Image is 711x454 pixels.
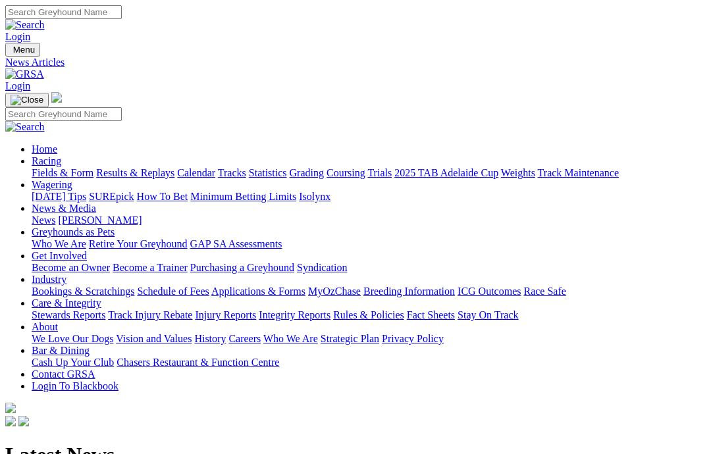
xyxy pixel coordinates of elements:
input: Search [5,107,122,121]
a: Injury Reports [195,309,256,320]
a: Strategic Plan [321,333,379,344]
div: Wagering [32,191,706,203]
a: Statistics [249,167,287,178]
a: ICG Outcomes [458,286,521,297]
a: News & Media [32,203,96,214]
a: Get Involved [32,250,87,261]
a: Care & Integrity [32,297,101,309]
img: Close [11,95,43,105]
a: About [32,321,58,332]
img: logo-grsa-white.png [51,92,62,103]
a: Syndication [297,262,347,273]
img: GRSA [5,68,44,80]
a: We Love Our Dogs [32,333,113,344]
a: Isolynx [299,191,330,202]
div: Care & Integrity [32,309,706,321]
a: Retire Your Greyhound [89,238,188,249]
a: Vision and Values [116,333,192,344]
img: logo-grsa-white.png [5,403,16,413]
a: Fact Sheets [407,309,455,320]
a: How To Bet [137,191,188,202]
a: Fields & Form [32,167,93,178]
a: Breeding Information [363,286,455,297]
a: Who We Are [263,333,318,344]
a: Schedule of Fees [137,286,209,297]
a: Coursing [327,167,365,178]
a: Login [5,31,30,42]
a: [DATE] Tips [32,191,86,202]
a: Login To Blackbook [32,380,118,391]
a: News Articles [5,57,706,68]
a: Track Maintenance [538,167,619,178]
a: Industry [32,274,66,285]
a: Contact GRSA [32,368,95,380]
a: Login [5,80,30,91]
a: Who We Are [32,238,86,249]
a: Applications & Forms [211,286,305,297]
a: MyOzChase [308,286,361,297]
a: GAP SA Assessments [190,238,282,249]
a: Tracks [218,167,246,178]
div: About [32,333,706,345]
a: Wagering [32,179,72,190]
a: News [32,214,55,226]
a: Greyhounds as Pets [32,226,115,238]
a: Results & Replays [96,167,174,178]
a: Bar & Dining [32,345,90,356]
a: Race Safe [523,286,566,297]
a: Track Injury Rebate [108,309,192,320]
a: Trials [367,167,392,178]
a: Grading [290,167,324,178]
a: SUREpick [89,191,134,202]
a: [PERSON_NAME] [58,214,142,226]
div: Industry [32,286,706,297]
div: Get Involved [32,262,706,274]
img: Search [5,121,45,133]
div: Greyhounds as Pets [32,238,706,250]
a: Become an Owner [32,262,110,273]
a: Privacy Policy [382,333,444,344]
a: Minimum Betting Limits [190,191,296,202]
div: News & Media [32,214,706,226]
button: Toggle navigation [5,43,40,57]
a: Home [32,143,57,155]
img: twitter.svg [18,416,29,426]
span: Menu [13,45,35,55]
img: facebook.svg [5,416,16,426]
a: 2025 TAB Adelaide Cup [394,167,498,178]
button: Toggle navigation [5,93,49,107]
a: Integrity Reports [259,309,330,320]
a: Careers [228,333,261,344]
a: Rules & Policies [333,309,404,320]
a: Stay On Track [458,309,518,320]
a: Calendar [177,167,215,178]
a: Racing [32,155,61,166]
a: Cash Up Your Club [32,357,114,368]
a: Weights [501,167,535,178]
div: Racing [32,167,706,179]
a: Bookings & Scratchings [32,286,134,297]
a: History [194,333,226,344]
img: Search [5,19,45,31]
a: Chasers Restaurant & Function Centre [117,357,279,368]
input: Search [5,5,122,19]
div: Bar & Dining [32,357,706,368]
a: Become a Trainer [113,262,188,273]
a: Stewards Reports [32,309,105,320]
a: Purchasing a Greyhound [190,262,294,273]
